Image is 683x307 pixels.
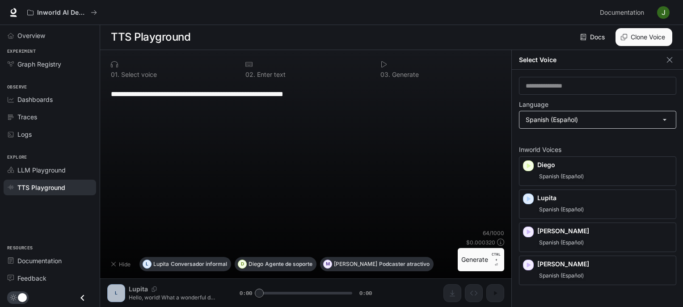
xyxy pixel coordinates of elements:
[255,71,286,78] p: Enter text
[4,28,96,43] a: Overview
[111,71,119,78] p: 0 1 .
[600,7,644,18] span: Documentation
[119,71,157,78] p: Select voice
[238,257,246,271] div: D
[249,261,263,267] p: Diego
[17,273,46,283] span: Feedback
[4,109,96,125] a: Traces
[519,111,676,128] div: Spanish (Español)
[519,147,676,153] p: Inworld Voices
[4,253,96,269] a: Documentation
[18,292,27,302] span: Dark mode toggle
[320,257,434,271] button: M[PERSON_NAME]Podcaster atractivo
[17,165,66,175] span: LLM Playground
[380,71,390,78] p: 0 3 .
[578,28,608,46] a: Docs
[17,95,53,104] span: Dashboards
[265,261,312,267] p: Agente de soporte
[519,101,548,108] p: Language
[4,126,96,142] a: Logs
[492,252,501,268] p: ⏎
[466,239,495,246] p: $ 0.000320
[537,227,672,236] p: [PERSON_NAME]
[537,171,586,182] span: Spanish (Español)
[107,257,136,271] button: Hide
[23,4,101,21] button: All workspaces
[4,92,96,107] a: Dashboards
[235,257,316,271] button: DDiegoAgente de soporte
[4,270,96,286] a: Feedback
[324,257,332,271] div: M
[537,260,672,269] p: [PERSON_NAME]
[537,237,586,248] span: Spanish (Español)
[139,257,231,271] button: LLupitaConversador informal
[537,270,586,281] span: Spanish (Español)
[596,4,651,21] a: Documentation
[153,261,169,267] p: Lupita
[4,56,96,72] a: Graph Registry
[111,28,190,46] h1: TTS Playground
[390,71,419,78] p: Generate
[657,6,670,19] img: User avatar
[4,162,96,178] a: LLM Playground
[171,261,227,267] p: Conversador informal
[537,160,672,169] p: Diego
[483,229,504,237] p: 64 / 1000
[17,256,62,265] span: Documentation
[458,248,504,271] button: GenerateCTRL +⏎
[17,59,61,69] span: Graph Registry
[537,193,672,202] p: Lupita
[17,130,32,139] span: Logs
[17,31,45,40] span: Overview
[143,257,151,271] div: L
[334,261,377,267] p: [PERSON_NAME]
[537,204,586,215] span: Spanish (Español)
[37,9,87,17] p: Inworld AI Demos
[616,28,672,46] button: Clone Voice
[379,261,430,267] p: Podcaster atractivo
[17,183,65,192] span: TTS Playground
[245,71,255,78] p: 0 2 .
[654,4,672,21] button: User avatar
[4,180,96,195] a: TTS Playground
[492,252,501,262] p: CTRL +
[72,289,93,307] button: Close drawer
[17,112,37,122] span: Traces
